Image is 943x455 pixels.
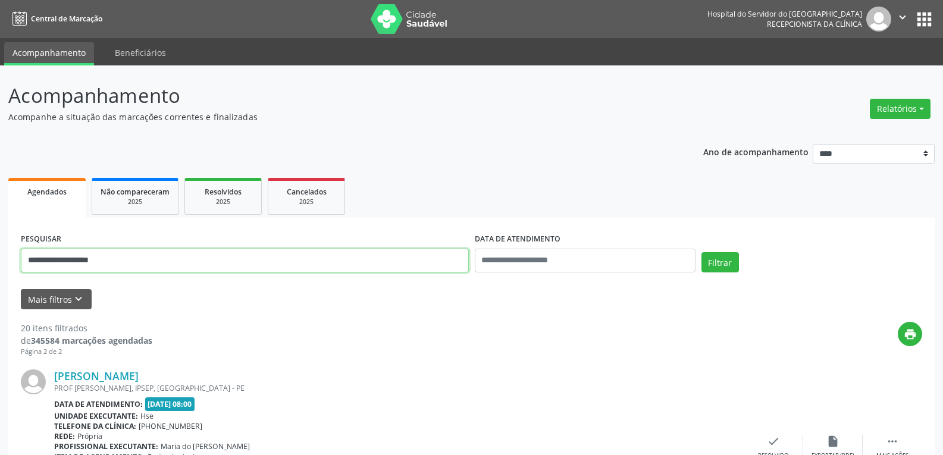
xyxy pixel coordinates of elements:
div: Página 2 de 2 [21,347,152,357]
i: insert_drive_file [826,435,839,448]
div: 2025 [101,197,170,206]
label: DATA DE ATENDIMENTO [475,230,560,249]
span: Agendados [27,187,67,197]
span: Resolvidos [205,187,242,197]
i:  [886,435,899,448]
label: PESQUISAR [21,230,61,249]
button: print [898,322,922,346]
div: Hospital do Servidor do [GEOGRAPHIC_DATA] [707,9,862,19]
div: de [21,334,152,347]
i:  [896,11,909,24]
span: Recepcionista da clínica [767,19,862,29]
i: print [904,328,917,341]
a: Beneficiários [106,42,174,63]
div: 2025 [277,197,336,206]
img: img [21,369,46,394]
div: PROF [PERSON_NAME], IPSEP, [GEOGRAPHIC_DATA] - PE [54,383,744,393]
b: Telefone da clínica: [54,421,136,431]
span: Própria [77,431,102,441]
strong: 345584 marcações agendadas [31,335,152,346]
span: Cancelados [287,187,327,197]
b: Unidade executante: [54,411,138,421]
div: 20 itens filtrados [21,322,152,334]
b: Profissional executante: [54,441,158,451]
button:  [891,7,914,32]
img: img [866,7,891,32]
button: Mais filtroskeyboard_arrow_down [21,289,92,310]
span: Não compareceram [101,187,170,197]
a: [PERSON_NAME] [54,369,139,382]
span: [PHONE_NUMBER] [139,421,202,431]
span: Central de Marcação [31,14,102,24]
button: apps [914,9,935,30]
a: Acompanhamento [4,42,94,65]
button: Relatórios [870,99,931,119]
span: Hse [140,411,153,421]
span: Maria do [PERSON_NAME] [161,441,250,451]
p: Acompanhamento [8,81,657,111]
p: Ano de acompanhamento [703,144,809,159]
a: Central de Marcação [8,9,102,29]
button: Filtrar [701,252,739,272]
span: [DATE] 08:00 [145,397,195,411]
b: Data de atendimento: [54,399,143,409]
p: Acompanhe a situação das marcações correntes e finalizadas [8,111,657,123]
i: keyboard_arrow_down [72,293,85,306]
div: 2025 [193,197,253,206]
i: check [767,435,780,448]
b: Rede: [54,431,75,441]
